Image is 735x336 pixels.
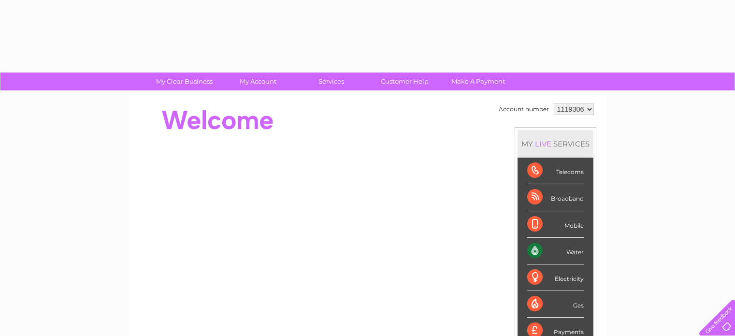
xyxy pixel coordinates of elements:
div: Gas [527,291,584,318]
div: Mobile [527,211,584,238]
td: Account number [496,101,551,117]
div: LIVE [533,139,553,148]
a: My Account [218,73,298,90]
a: Services [291,73,371,90]
a: Make A Payment [438,73,518,90]
div: Electricity [527,264,584,291]
div: Telecoms [527,158,584,184]
div: Broadband [527,184,584,211]
a: My Clear Business [144,73,224,90]
div: MY SERVICES [518,130,593,158]
div: Water [527,238,584,264]
a: Customer Help [365,73,445,90]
